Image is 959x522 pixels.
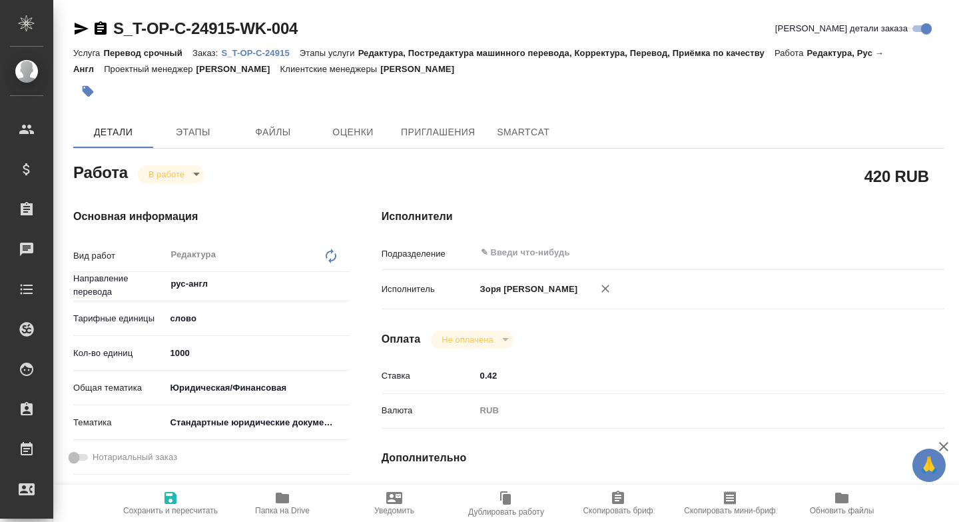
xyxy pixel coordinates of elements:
h4: Дополнительно [382,450,944,466]
span: Оценки [321,124,385,141]
p: Зоря [PERSON_NAME] [476,283,578,296]
a: S_T-OP-C-24915 [221,47,299,58]
div: Юридическая/Финансовая [165,377,350,399]
span: Сохранить и пересчитать [123,506,218,515]
span: Приглашения [401,124,476,141]
p: Тарифные единицы [73,312,165,325]
button: В работе [145,169,188,180]
p: Проектный менеджер [104,64,196,74]
a: S_T-OP-C-24915-WK-004 [113,19,298,37]
button: Скопировать бриф [562,485,674,522]
span: Дублировать работу [468,507,544,517]
p: Общая тематика [73,381,165,395]
input: Пустое поле [476,483,898,503]
button: 🙏 [912,449,946,482]
input: ✎ Введи что-нибудь [165,343,350,363]
span: Детали [81,124,145,141]
span: Этапы [161,124,225,141]
h4: Оплата [382,331,421,347]
p: Работа [775,48,807,58]
button: Скопировать мини-бриф [674,485,786,522]
span: Скопировать мини-бриф [684,506,775,515]
div: В работе [431,331,513,349]
div: слово [165,307,350,330]
p: Этапы услуги [300,48,358,58]
button: Скопировать ссылку [93,21,109,37]
span: [PERSON_NAME] детали заказа [775,22,908,35]
h2: Работа [73,159,128,183]
button: Дублировать работу [450,485,562,522]
h4: Основная информация [73,209,328,225]
span: Файлы [241,124,305,141]
p: Направление перевода [73,272,165,299]
p: Подразделение [382,247,476,261]
span: Обновить файлы [810,506,874,515]
button: Папка на Drive [226,485,338,522]
span: Скопировать бриф [583,506,653,515]
p: [PERSON_NAME] [196,64,280,74]
input: ✎ Введи что-нибудь [476,366,898,385]
p: Исполнитель [382,283,476,296]
h2: 420 RUB [864,165,929,187]
p: Редактура, Постредактура машинного перевода, Корректура, Перевод, Приёмка по качеству [358,48,775,58]
span: 🙏 [918,451,940,479]
div: В работе [138,165,204,183]
div: RUB [476,399,898,422]
button: Добавить тэг [73,77,103,106]
p: Услуга [73,48,103,58]
p: Заказ: [192,48,221,58]
h4: Исполнители [382,209,944,225]
button: Open [890,251,893,254]
button: Обновить файлы [786,485,898,522]
p: Клиентские менеджеры [280,64,381,74]
p: [PERSON_NAME] [380,64,464,74]
span: Уведомить [374,506,414,515]
button: Сохранить и пересчитать [115,485,226,522]
button: Уведомить [338,485,450,522]
p: Перевод срочный [103,48,192,58]
p: Кол-во единиц [73,347,165,360]
p: Ставка [382,369,476,383]
span: SmartCat [491,124,555,141]
button: Скопировать ссылку для ЯМессенджера [73,21,89,37]
p: Вид работ [73,249,165,263]
span: Папка на Drive [255,506,310,515]
span: Нотариальный заказ [93,451,177,464]
p: Валюта [382,404,476,417]
input: ✎ Введи что-нибудь [479,245,849,261]
div: Стандартные юридические документы, договоры, уставы [165,411,350,434]
p: Тематика [73,416,165,429]
button: Удалить исполнителя [591,274,620,303]
button: Не оплачена [438,334,497,345]
button: Open [342,283,345,285]
p: S_T-OP-C-24915 [221,48,299,58]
